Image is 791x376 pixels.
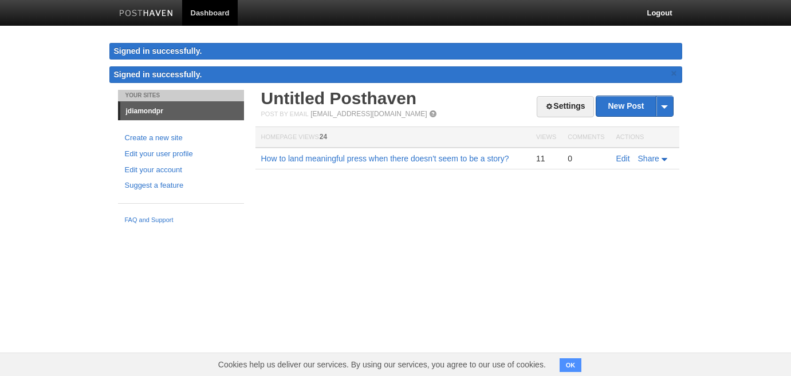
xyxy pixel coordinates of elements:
[320,133,327,141] span: 24
[638,154,659,163] span: Share
[562,127,610,148] th: Comments
[261,110,309,117] span: Post by Email
[118,90,244,101] li: Your Sites
[596,96,672,116] a: New Post
[616,154,630,163] a: Edit
[119,10,174,18] img: Posthaven-bar
[125,148,237,160] a: Edit your user profile
[261,154,509,163] a: How to land meaningful press when there doesn't seem to be a story?
[207,353,557,376] span: Cookies help us deliver our services. By using our services, you agree to our use of cookies.
[255,127,530,148] th: Homepage Views
[530,127,562,148] th: Views
[310,110,427,118] a: [EMAIL_ADDRESS][DOMAIN_NAME]
[125,164,237,176] a: Edit your account
[125,132,237,144] a: Create a new site
[125,215,237,225] a: FAQ and Support
[109,43,682,60] div: Signed in successfully.
[669,66,679,81] a: ×
[560,358,582,372] button: OK
[120,102,244,120] a: jdiamondpr
[611,127,679,148] th: Actions
[536,153,556,164] div: 11
[125,180,237,192] a: Suggest a feature
[114,70,202,79] span: Signed in successfully.
[261,89,417,108] a: Untitled Posthaven
[568,153,604,164] div: 0
[537,96,593,117] a: Settings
